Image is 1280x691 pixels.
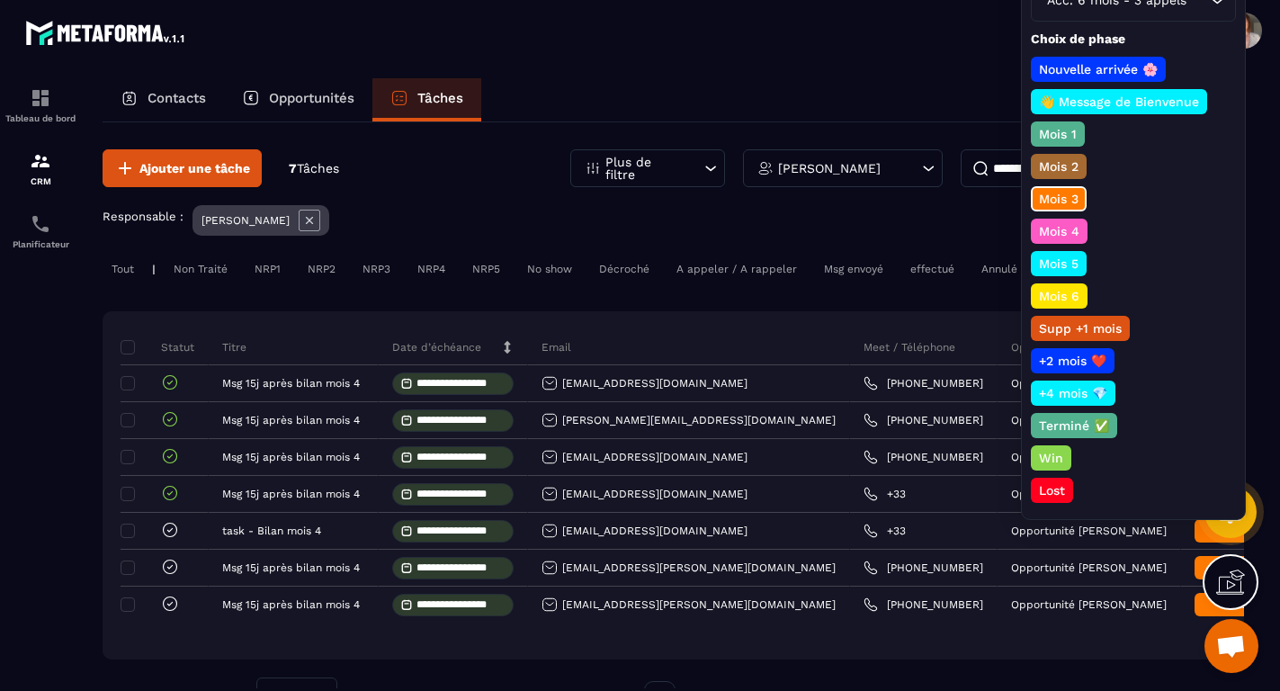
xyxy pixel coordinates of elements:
p: Choix de phase [1031,31,1236,48]
button: Ajouter une tâche [103,149,262,187]
a: [PHONE_NUMBER] [864,450,983,464]
div: Décroché [590,258,658,280]
a: formationformationTableau de bord [4,74,76,137]
p: Msg 15j après bilan mois 4 [222,451,360,463]
a: schedulerschedulerPlanificateur [4,200,76,263]
p: CRM [4,176,76,186]
div: Msg envoyé [815,258,892,280]
p: task - Bilan mois 4 [222,525,321,537]
p: Mois 3 [1036,190,1081,208]
img: scheduler [30,213,51,235]
p: Mois 6 [1036,287,1082,305]
p: Responsable : [103,210,183,223]
div: Annulé [972,258,1026,280]
img: formation [30,87,51,109]
p: Nouvelle arrivée 🌸 [1036,60,1160,78]
p: Opportunité [1011,340,1075,354]
p: Meet / Téléphone [864,340,955,354]
p: Date d’échéance [392,340,481,354]
div: No show [518,258,581,280]
span: Ajouter une tâche [139,159,250,177]
p: | [152,263,156,275]
p: Opportunité [PERSON_NAME] [1011,414,1167,426]
div: NRP4 [408,258,454,280]
div: Tout [103,258,143,280]
p: +2 mois ❤️ [1036,352,1109,370]
p: Planificateur [4,239,76,249]
a: +33 [864,524,906,538]
p: Opportunité [PERSON_NAME] [1011,488,1167,500]
p: Opportunités [269,90,354,106]
p: Msg 15j après bilan mois 4 [222,488,360,500]
p: Opportunité [PERSON_NAME] [1011,377,1167,390]
p: Opportunité [PERSON_NAME] [1011,451,1167,463]
a: [PHONE_NUMBER] [864,376,983,390]
p: Msg 15j après bilan mois 4 [222,377,360,390]
p: Mois 5 [1036,255,1081,273]
p: [PERSON_NAME] [778,162,881,175]
p: Msg 15j après bilan mois 4 [222,598,360,611]
p: 7 [289,160,339,177]
img: logo [25,16,187,49]
div: NRP3 [354,258,399,280]
div: Non Traité [165,258,237,280]
p: Email [542,340,571,354]
a: Tâches [372,78,481,121]
p: Tâches [417,90,463,106]
a: Contacts [103,78,224,121]
a: [PHONE_NUMBER] [864,597,983,612]
p: Plus de filtre [605,156,685,181]
div: Ouvrir le chat [1204,619,1258,673]
p: Opportunité [PERSON_NAME] [1011,525,1167,537]
p: Titre [222,340,246,354]
div: NRP1 [246,258,290,280]
div: A appeler / A rappeler [667,258,806,280]
p: Msg 15j après bilan mois 4 [222,561,360,574]
p: Tableau de bord [4,113,76,123]
p: Terminé ✅ [1036,417,1112,435]
p: Lost [1036,481,1068,499]
div: NRP2 [299,258,345,280]
a: +33 [864,487,906,501]
p: Mois 2 [1036,157,1081,175]
div: NRP5 [463,258,509,280]
p: Statut [125,340,194,354]
p: Opportunité [PERSON_NAME] [1011,598,1167,611]
a: [PHONE_NUMBER] [864,561,983,575]
p: 👋 Message de Bienvenue [1036,93,1202,111]
p: Mois 1 [1036,125,1079,143]
a: [PHONE_NUMBER] [864,413,983,427]
p: [PERSON_NAME] [201,214,290,227]
p: Contacts [148,90,206,106]
p: Msg 15j après bilan mois 4 [222,414,360,426]
a: formationformationCRM [4,137,76,200]
span: Tâches [297,161,339,175]
p: Supp +1 mois [1036,319,1124,337]
img: formation [30,150,51,172]
p: Mois 4 [1036,222,1082,240]
p: Win [1036,449,1066,467]
div: effectué [901,258,963,280]
p: Opportunité [PERSON_NAME] [1011,561,1167,574]
a: Opportunités [224,78,372,121]
p: +4 mois 💎 [1036,384,1110,402]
